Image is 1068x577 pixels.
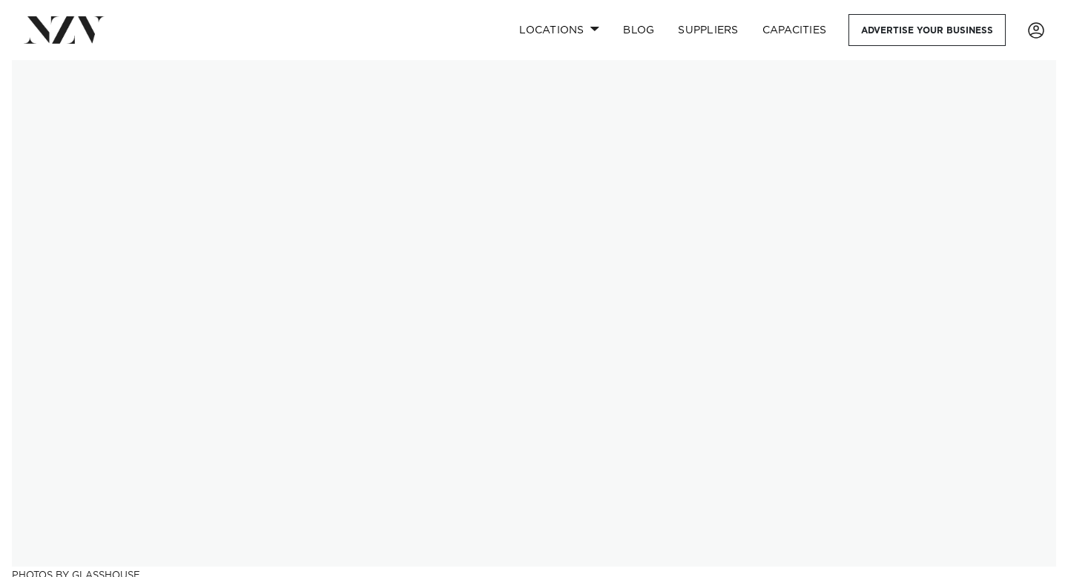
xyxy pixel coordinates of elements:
[751,14,839,46] a: Capacities
[24,16,105,43] img: nzv-logo.png
[611,14,666,46] a: BLOG
[848,14,1006,46] a: Advertise your business
[507,14,611,46] a: Locations
[666,14,750,46] a: SUPPLIERS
